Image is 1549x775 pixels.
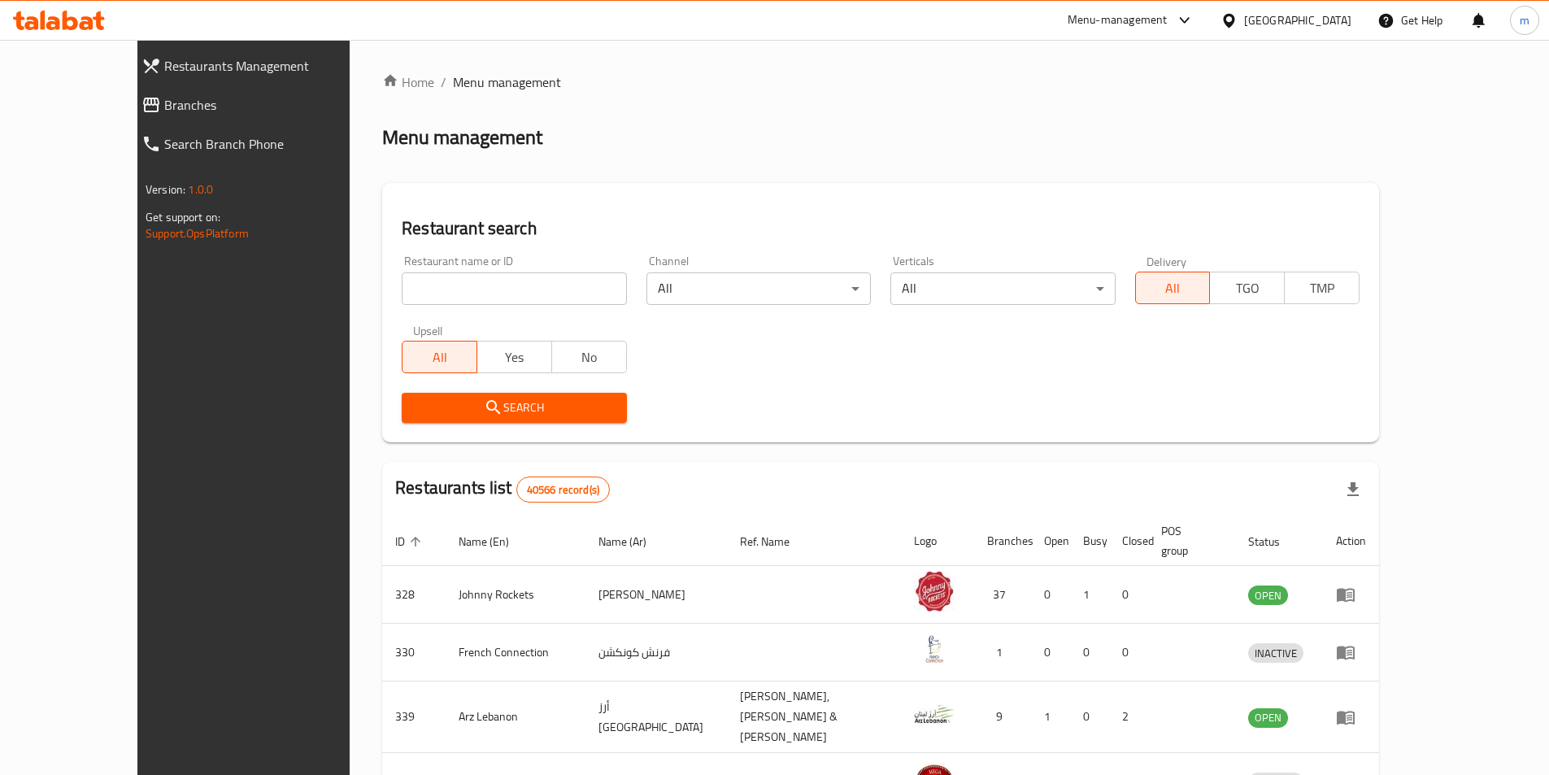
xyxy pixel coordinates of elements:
td: 0 [1109,624,1148,681]
label: Delivery [1147,255,1187,267]
span: Menu management [453,72,561,92]
th: Open [1031,516,1070,566]
a: Home [382,72,434,92]
button: TMP [1284,272,1360,304]
span: POS group [1161,521,1216,560]
div: OPEN [1248,708,1288,728]
span: INACTIVE [1248,644,1303,663]
th: Action [1323,516,1379,566]
td: 0 [1070,624,1109,681]
button: No [551,341,627,373]
div: Menu-management [1068,11,1168,30]
span: ID [395,532,426,551]
span: OPEN [1248,708,1288,727]
nav: breadcrumb [382,72,1379,92]
span: Yes [484,346,546,369]
label: Upsell [413,324,443,336]
span: All [409,346,471,369]
td: Arz Lebanon [446,681,585,753]
input: Search for restaurant name or ID.. [402,272,626,305]
td: 1 [1031,681,1070,753]
img: Arz Lebanon [914,694,955,734]
li: / [441,72,446,92]
td: 330 [382,624,446,681]
button: Yes [476,341,552,373]
th: Logo [901,516,974,566]
td: [PERSON_NAME],[PERSON_NAME] & [PERSON_NAME] [727,681,902,753]
button: TGO [1209,272,1285,304]
span: Version: [146,179,185,200]
td: French Connection [446,624,585,681]
a: Search Branch Phone [128,124,396,163]
a: Branches [128,85,396,124]
td: 1 [1070,566,1109,624]
td: أرز [GEOGRAPHIC_DATA] [585,681,727,753]
th: Closed [1109,516,1148,566]
td: 1 [974,624,1031,681]
div: Total records count [516,477,610,503]
span: No [559,346,620,369]
td: 0 [1031,566,1070,624]
span: Branches [164,95,383,115]
span: Search Branch Phone [164,134,383,154]
span: Name (Ar) [598,532,668,551]
img: Johnny Rockets [914,571,955,612]
button: Search [402,393,626,423]
span: Restaurants Management [164,56,383,76]
th: Busy [1070,516,1109,566]
a: Support.OpsPlatform [146,223,249,244]
span: 1.0.0 [188,179,213,200]
td: فرنش كونكشن [585,624,727,681]
h2: Menu management [382,124,542,150]
span: All [1142,276,1204,300]
a: Restaurants Management [128,46,396,85]
span: TMP [1291,276,1353,300]
span: OPEN [1248,586,1288,605]
div: Menu [1336,585,1366,604]
span: Status [1248,532,1301,551]
h2: Restaurants list [395,476,610,503]
td: Johnny Rockets [446,566,585,624]
h2: Restaurant search [402,216,1360,241]
div: All [646,272,871,305]
div: Menu [1336,642,1366,662]
td: 9 [974,681,1031,753]
span: Get support on: [146,207,220,228]
td: 37 [974,566,1031,624]
td: 0 [1070,681,1109,753]
td: 0 [1031,624,1070,681]
span: Name (En) [459,532,530,551]
span: m [1520,11,1529,29]
span: Ref. Name [740,532,811,551]
span: TGO [1216,276,1278,300]
div: [GEOGRAPHIC_DATA] [1244,11,1351,29]
div: INACTIVE [1248,643,1303,663]
td: 339 [382,681,446,753]
button: All [402,341,477,373]
button: All [1135,272,1211,304]
th: Branches [974,516,1031,566]
td: 2 [1109,681,1148,753]
div: Export file [1334,470,1373,509]
img: French Connection [914,629,955,669]
div: Menu [1336,708,1366,727]
td: 328 [382,566,446,624]
span: 40566 record(s) [517,482,609,498]
td: [PERSON_NAME] [585,566,727,624]
td: 0 [1109,566,1148,624]
span: Search [415,398,613,418]
div: All [890,272,1115,305]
